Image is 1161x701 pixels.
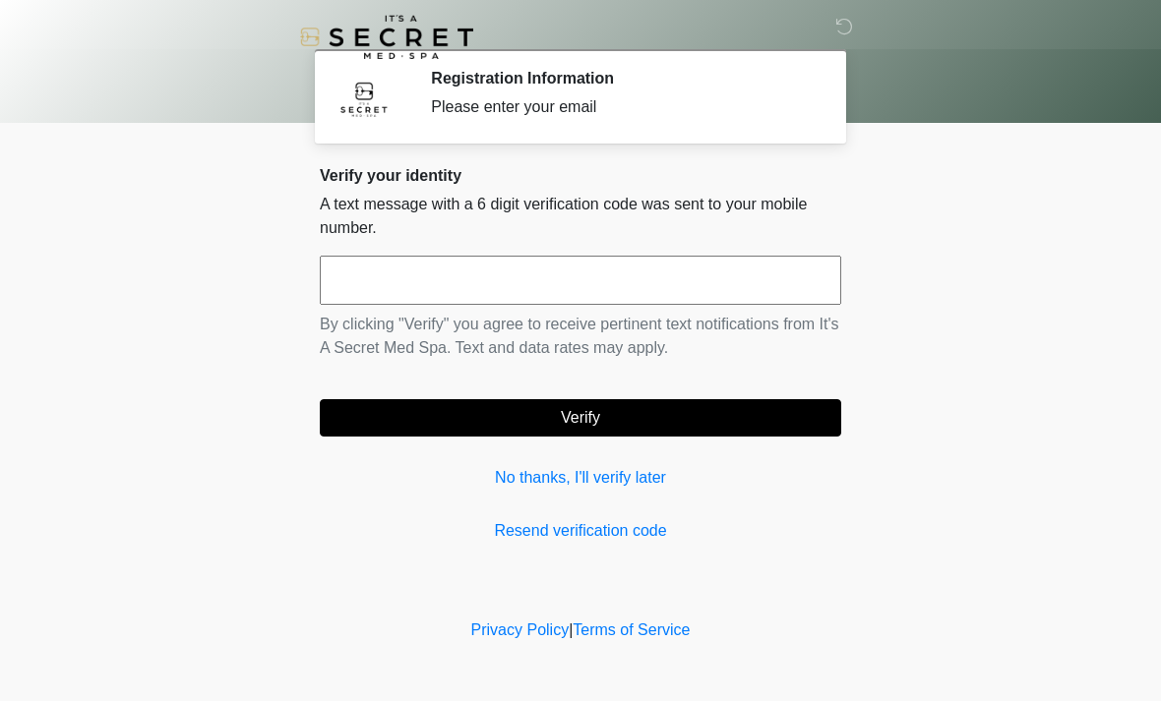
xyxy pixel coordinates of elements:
[320,313,841,360] p: By clicking "Verify" you agree to receive pertinent text notifications from It's A Secret Med Spa...
[471,621,570,638] a: Privacy Policy
[320,519,841,543] a: Resend verification code
[300,15,473,59] img: It's A Secret Med Spa Logo
[431,95,812,119] div: Please enter your email
[320,193,841,240] p: A text message with a 6 digit verification code was sent to your mobile number.
[320,466,841,490] a: No thanks, I'll verify later
[569,621,573,638] a: |
[320,399,841,437] button: Verify
[573,621,690,638] a: Terms of Service
[431,69,812,88] h2: Registration Information
[320,166,841,185] h2: Verify your identity
[335,69,394,128] img: Agent Avatar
